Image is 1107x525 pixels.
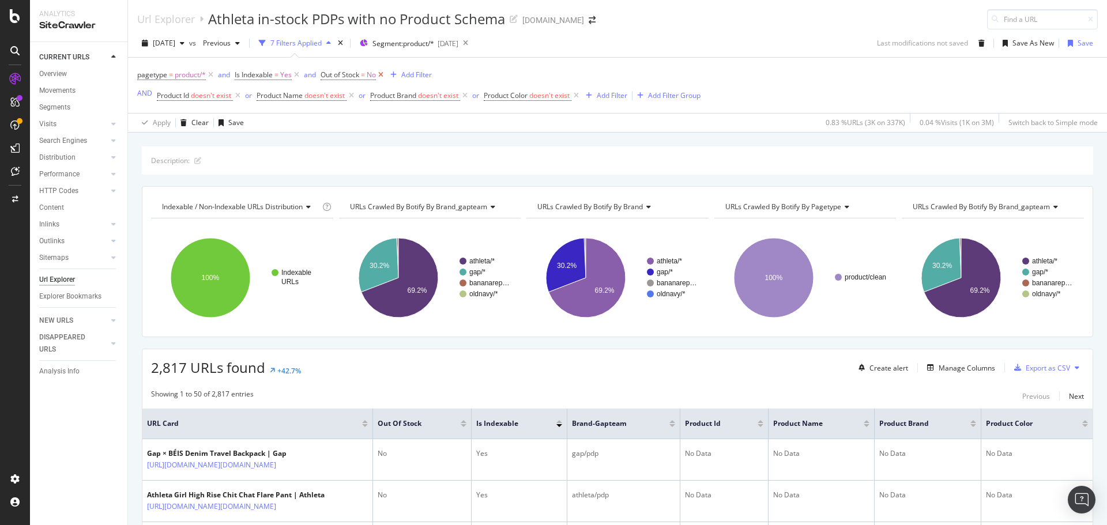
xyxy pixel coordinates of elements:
[39,185,78,197] div: HTTP Codes
[339,228,519,328] div: A chart.
[245,90,252,100] div: or
[932,262,952,270] text: 30.2%
[39,168,80,180] div: Performance
[39,252,108,264] a: Sitemaps
[257,90,303,100] span: Product Name
[773,448,869,459] div: No Data
[476,448,562,459] div: Yes
[922,361,995,375] button: Manage Columns
[39,68,119,80] a: Overview
[147,459,276,471] a: [URL][DOMAIN_NAME][DOMAIN_NAME]
[39,202,64,214] div: Content
[39,235,65,247] div: Outlinks
[657,268,673,276] text: gap/*
[153,38,175,48] span: 2025 Aug. 20th
[348,198,511,216] h4: URLs Crawled By Botify By brand_gapteam
[39,118,57,130] div: Visits
[1032,279,1072,287] text: bananarep…
[1022,389,1050,403] button: Previous
[39,202,119,214] a: Content
[39,274,75,286] div: Url Explorer
[39,85,76,97] div: Movements
[581,89,627,103] button: Add Filter
[137,88,152,98] div: AND
[189,38,198,48] span: vs
[151,228,332,328] svg: A chart.
[879,448,976,459] div: No Data
[39,101,70,114] div: Segments
[359,90,366,101] button: or
[39,68,67,80] div: Overview
[372,39,434,48] span: Segment: product/*
[913,202,1050,211] span: URLs Crawled By Botify By brand_gapteam
[469,279,509,287] text: bananarep…
[151,156,190,165] div: Description:
[151,358,265,377] span: 2,817 URLs found
[986,418,1065,429] span: Product Color
[854,358,908,377] button: Create alert
[476,490,562,500] div: Yes
[39,51,89,63] div: CURRENT URLS
[773,490,869,500] div: No Data
[472,90,479,101] button: or
[877,38,968,48] div: Last modifications not saved
[39,274,119,286] a: Url Explorer
[469,257,495,265] text: athleta/*
[39,51,108,63] a: CURRENT URLS
[1008,118,1098,127] div: Switch back to Simple mode
[902,228,1082,328] svg: A chart.
[648,90,701,100] div: Add Filter Group
[169,70,173,80] span: =
[1010,358,1070,377] button: Export as CSV
[1032,257,1057,265] text: athleta/*
[191,90,231,100] span: doesn't exist
[1032,290,1061,298] text: oldnavy/*
[162,202,303,211] span: Indexable / Non-Indexable URLs distribution
[137,88,152,99] button: AND
[39,101,119,114] a: Segments
[986,490,1088,500] div: No Data
[39,135,108,147] a: Search Engines
[1063,34,1093,52] button: Save
[1069,389,1084,403] button: Next
[370,90,416,100] span: Product Brand
[160,198,320,216] h4: Indexable / Non-Indexable URLs Distribution
[321,70,359,80] span: Out of Stock
[714,228,895,328] svg: A chart.
[557,262,577,270] text: 30.2%
[657,290,686,298] text: oldnavy/*
[280,67,292,83] span: Yes
[879,490,976,500] div: No Data
[879,418,953,429] span: Product Brand
[1069,391,1084,401] div: Next
[685,490,763,500] div: No Data
[401,70,432,80] div: Add Filter
[39,152,108,164] a: Distribution
[137,34,189,52] button: [DATE]
[39,290,101,303] div: Explorer Bookmarks
[198,34,244,52] button: Previous
[277,366,301,376] div: +42.7%
[572,490,675,500] div: athleta/pdp
[254,34,336,52] button: 7 Filters Applied
[208,9,505,29] div: Athleta in-stock PDPs with no Product Schema
[39,315,108,327] a: NEW URLS
[39,252,69,264] div: Sitemaps
[304,90,345,100] span: doesn't exist
[476,418,539,429] span: Is Indexable
[765,274,782,282] text: 100%
[572,448,675,459] div: gap/pdp
[137,13,195,25] a: Url Explorer
[572,418,652,429] span: brand-gapteam
[472,90,479,100] div: or
[39,365,119,377] a: Analysis Info
[137,70,167,80] span: pagetype
[336,37,345,49] div: times
[39,331,108,356] a: DISAPPEARED URLS
[986,448,1088,459] div: No Data
[235,70,273,80] span: Is Indexable
[723,198,886,216] h4: URLs Crawled By Botify By pagetype
[685,448,763,459] div: No Data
